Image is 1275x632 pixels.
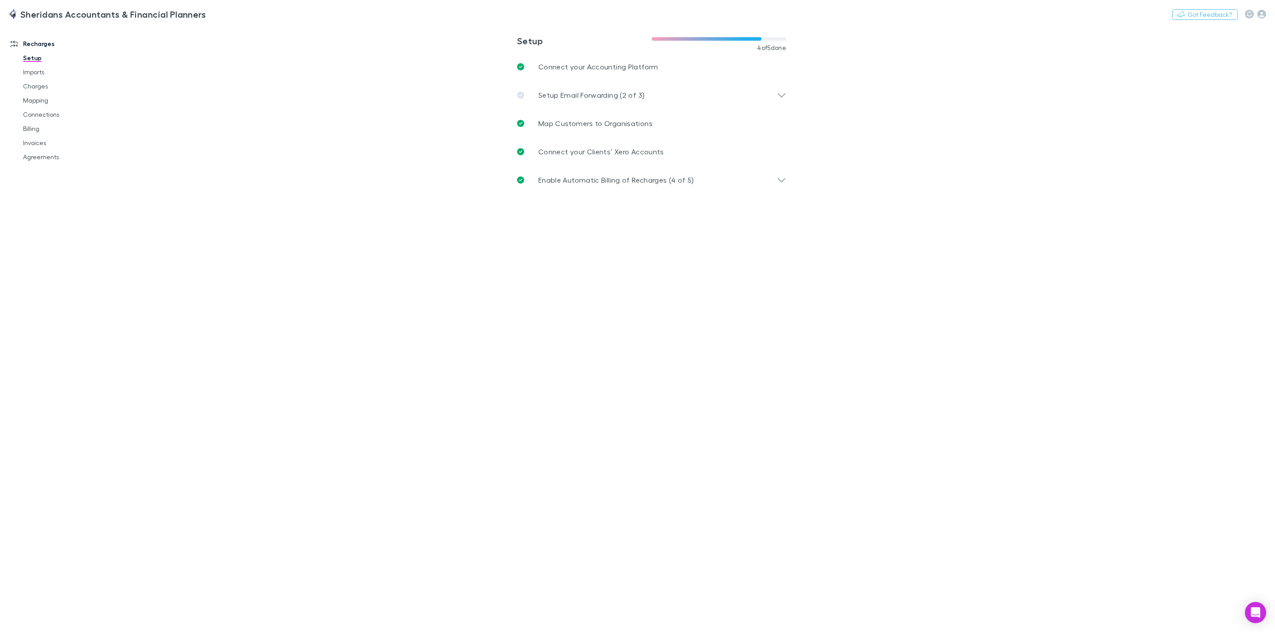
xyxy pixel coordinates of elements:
a: Imports [14,65,129,79]
a: Connect your Clients’ Xero Accounts [510,138,793,166]
a: Agreements [14,150,129,164]
a: Connections [14,107,129,122]
a: Recharges [2,37,129,51]
div: Enable Automatic Billing of Recharges (4 of 5) [510,166,793,194]
a: Charges [14,79,129,93]
a: Setup [14,51,129,65]
a: Mapping [14,93,129,107]
p: Connect your Clients’ Xero Accounts [538,146,664,157]
div: Open Intercom Messenger [1245,602,1266,623]
p: Setup Email Forwarding (2 of 3) [538,90,645,100]
a: Billing [14,122,129,136]
h3: Sheridans Accountants & Financial Planners [20,9,206,19]
p: Map Customers to Organisations [538,118,653,129]
p: Connect your Accounting Platform [538,61,658,72]
button: Got Feedback? [1172,9,1238,20]
span: 4 of 5 done [757,44,786,51]
a: Invoices [14,136,129,150]
a: Sheridans Accountants & Financial Planners [4,4,211,25]
h3: Setup [517,35,652,46]
div: Setup Email Forwarding (2 of 3) [510,81,793,109]
a: Connect your Accounting Platform [510,53,793,81]
img: Sheridans Accountants & Financial Planners's Logo [9,9,17,19]
a: Map Customers to Organisations [510,109,793,138]
p: Enable Automatic Billing of Recharges (4 of 5) [538,175,694,185]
